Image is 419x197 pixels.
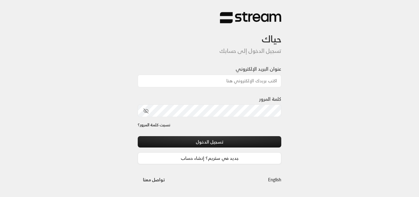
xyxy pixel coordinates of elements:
label: عنوان البريد الإلكتروني [236,65,281,73]
a: English [268,174,281,185]
img: Stream Logo [220,12,281,24]
a: تواصل معنا [138,176,170,183]
a: نسيت كلمة المرور؟ [138,122,170,128]
label: كلمة المرور [259,95,281,103]
h3: حياك [138,24,281,45]
a: جديد في ستريم؟ إنشاء حساب [138,152,281,164]
button: toggle password visibility [141,106,151,116]
button: تواصل معنا [138,174,170,185]
h5: تسجيل الدخول إلى حسابك [138,48,281,54]
button: تسجيل الدخول [138,136,281,148]
input: اكتب بريدك الإلكتروني هنا [138,75,281,87]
